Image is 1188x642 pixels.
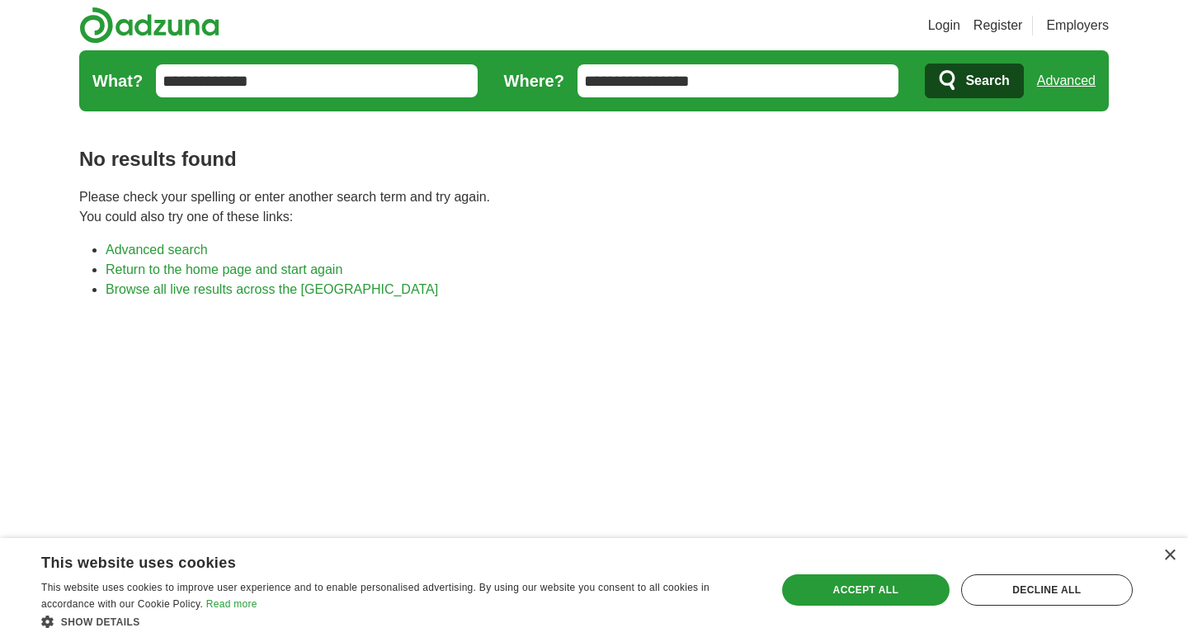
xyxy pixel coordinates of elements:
a: Browse all live results across the [GEOGRAPHIC_DATA] [106,282,438,296]
a: Read more, opens a new window [206,598,257,610]
a: Employers [1046,16,1109,35]
span: This website uses cookies to improve user experience and to enable personalised advertising. By u... [41,582,709,610]
a: Return to the home page and start again [106,262,342,276]
a: Advanced search [106,243,208,257]
div: Decline all [961,574,1133,606]
div: Show details [41,613,755,630]
h1: No results found [79,144,1109,174]
img: Adzuna logo [79,7,219,44]
label: Where? [504,68,564,93]
a: Register [973,16,1023,35]
span: Search [965,64,1009,97]
span: Show details [61,616,140,628]
div: Close [1163,550,1176,562]
div: This website uses cookies [41,548,714,573]
a: Login [928,16,960,35]
label: What? [92,68,143,93]
button: Search [925,64,1023,98]
p: Please check your spelling or enter another search term and try again. You could also try one of ... [79,187,1109,227]
div: Accept all [782,574,950,606]
a: Advanced [1037,64,1096,97]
